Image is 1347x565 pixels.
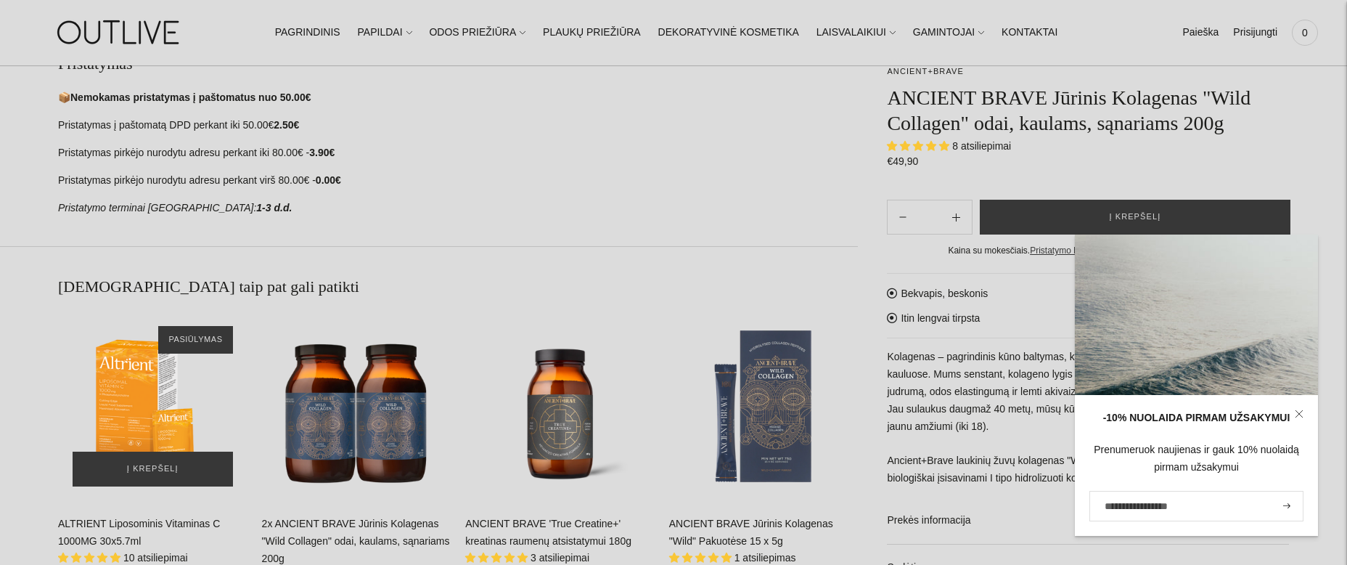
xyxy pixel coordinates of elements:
[275,17,340,49] a: PAGRINDINIS
[1002,17,1057,49] a: KONTAKTAI
[913,17,984,49] a: GAMINTOJAI
[58,552,123,564] span: 4.90 stars
[1233,17,1277,49] a: Prisijungti
[887,349,1289,488] p: Kolagenas – pagrindinis kūno baltymas, kuris natūraliai randamas odoje, kremzlėse ir kauluose. Mu...
[262,312,451,501] a: 2x ANCIENT BRAVE Jūrinis Kolagenas
[58,172,858,190] p: Pristatymas pirkėjo nurodytu adresu perkant virš 80.00€ -
[274,119,299,131] strong: 2.50€
[429,17,525,49] a: ODOS PRIEŽIŪRA
[919,207,941,228] input: Product quantity
[887,85,1289,136] h1: ANCIENT BRAVE Jūrinis Kolagenas "Wild Collagen" odai, kaulams, sąnariams 200g
[543,17,641,49] a: PLAUKŲ PRIEŽIŪRA
[262,518,450,564] a: 2x ANCIENT BRAVE Jūrinis Kolagenas "Wild Collagen" odai, kaulams, sąnariams 200g
[73,452,233,487] button: Į krepšelį
[887,244,1289,259] div: Kaina su mokesčiais. apskaičiuojama apmokėjimo metu.
[887,67,963,76] a: ANCIENT+BRAVE
[58,518,220,547] a: ALTRIENT Liposominis Vitaminas C 1000MG 30x5.7ml
[1182,17,1219,49] a: Paieška
[980,200,1290,235] button: Į krepšelį
[669,552,734,564] span: 5.00 stars
[58,117,858,134] p: Pristatymas į paštomatą DPD perkant iki 50.00€
[531,552,589,564] span: 3 atsiliepimai
[465,518,631,547] a: ANCIENT BRAVE 'True Creatine+' kreatinas raumenų atsistatymui 180g
[58,276,858,298] h2: [DEMOGRAPHIC_DATA] taip pat gali patikti
[127,462,179,476] span: Į krepšelį
[58,145,858,162] p: Pristatymas pirkėjo nurodytu adresu perkant iki 80.00€ -
[358,17,412,49] a: PAPILDAI
[1089,442,1303,476] div: Prenumeruok naujienas ir gauk 10% nuolaidą pirmam užsakymui
[123,552,188,564] span: 10 atsiliepimai
[887,140,952,152] span: 4.88 stars
[1295,23,1315,43] span: 0
[669,312,859,501] a: ANCIENT BRAVE Jūrinis Kolagenas
[465,312,655,501] a: ANCIENT BRAVE 'True Creatine+' kreatinas raumenų atsistatymui 180g
[58,89,858,107] p: 📦
[1292,17,1318,49] a: 0
[887,498,1289,545] a: Prekės informacija
[941,200,972,235] button: Subtract product quantity
[29,7,210,57] img: OUTLIVE
[58,312,247,501] a: ALTRIENT Liposominis Vitaminas C 1000MG 30x5.7ml
[309,147,335,158] strong: 3.90€
[816,17,896,49] a: LAISVALAIKIUI
[316,174,341,186] strong: 0.00€
[888,200,918,235] button: Add product quantity
[1109,211,1160,225] span: Į krepšelį
[58,202,256,214] em: Pristatymo terminai [GEOGRAPHIC_DATA]:
[465,552,531,564] span: 5.00 stars
[1089,410,1303,427] div: -10% NUOLAIDA PIRMAM UŽSAKYMUI
[952,140,1011,152] span: 8 atsiliepimai
[669,518,833,547] a: ANCIENT BRAVE Jūrinis Kolagenas "Wild" Pakuotėse 15 x 5g
[256,202,292,214] strong: 1-3 d.d.
[734,552,796,564] span: 1 atsiliepimas
[70,92,311,103] strong: Nemokamas pristatymas į paštomatus nuo 50.00€
[658,17,799,49] a: DEKORATYVINĖ KOSMETIKA
[1030,246,1094,256] a: Pristatymo kaina
[887,156,918,168] span: €49,90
